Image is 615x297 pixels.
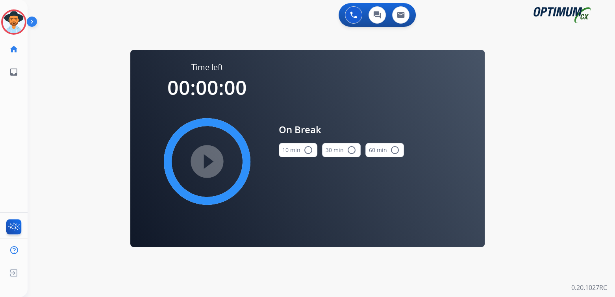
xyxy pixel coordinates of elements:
mat-icon: radio_button_unchecked [390,145,400,155]
span: On Break [279,123,404,137]
mat-icon: home [9,45,19,54]
mat-icon: radio_button_unchecked [347,145,356,155]
span: Time left [191,62,223,73]
span: 00:00:00 [167,74,247,101]
button: 30 min [322,143,361,157]
mat-icon: inbox [9,67,19,77]
img: avatar [3,11,25,33]
mat-icon: radio_button_unchecked [304,145,313,155]
p: 0.20.1027RC [571,283,607,292]
button: 60 min [365,143,404,157]
button: 10 min [279,143,317,157]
